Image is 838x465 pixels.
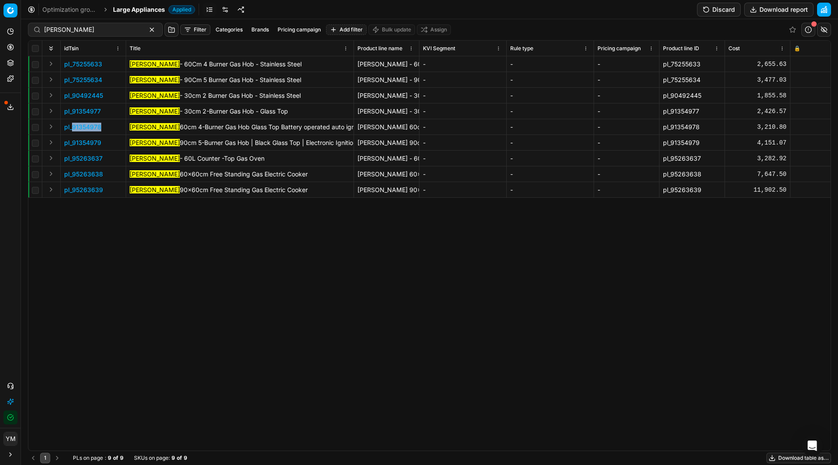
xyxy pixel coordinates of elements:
mark: [PERSON_NAME] [130,76,180,83]
div: [PERSON_NAME] 90x60cm Free Standing Gas Electric Cooker [357,186,416,194]
div: - [423,186,503,194]
button: pl_95263639 [64,186,103,194]
div: - [598,91,656,100]
button: Expand [46,137,56,148]
div: - [423,91,503,100]
span: 60cm 4-Burner Gas Hob Glass Top Battery operated auto ignition [130,123,367,131]
span: pl_95263638 [64,170,103,179]
div: pl_91354977 [663,107,721,116]
button: Expand [46,153,56,163]
div: 2,655.63 [728,60,786,69]
mark: [PERSON_NAME] [130,123,180,131]
button: Expand [46,106,56,116]
button: YM [3,432,17,446]
span: PLs on page [73,455,103,462]
button: pl_75255633 [64,60,102,69]
div: - [423,76,503,84]
span: - 60Cm 4 Burner Gas Hob - Stainless Steel [130,60,302,68]
div: 2,426.57 [728,107,786,116]
button: Go to previous page [28,453,38,463]
div: pl_95263639 [663,186,721,194]
div: - [598,138,656,147]
span: YM [4,432,17,445]
div: [PERSON_NAME] - 30cm 2 Burner Gas Hob - Stainless Steel [357,91,416,100]
button: Expand [46,74,56,85]
button: Expand [46,169,56,179]
div: 3,210.80 [728,123,786,131]
div: 11,902.50 [728,186,786,194]
strong: of [113,455,118,462]
mark: [PERSON_NAME] [130,155,180,162]
div: 7,647.50 [728,170,786,179]
span: Applied [168,5,195,14]
div: - [598,170,656,179]
div: pl_95263637 [663,154,721,163]
span: - 90Cm 5 Burner Gas Hob - Stainless Steel [130,76,301,83]
span: Product line ID [663,45,699,52]
div: - [423,154,503,163]
div: [PERSON_NAME] 60x60cm Free Standing Gas Electric Cooker [357,170,416,179]
div: - [423,60,503,69]
nav: breadcrumb [42,5,195,14]
span: idTsin [64,45,79,52]
button: Download table as... [766,453,831,463]
a: Optimization groups [42,5,98,14]
mark: [PERSON_NAME] [130,92,180,99]
span: pl_75255634 [64,76,102,84]
button: 1 [40,453,50,463]
div: 1,855.58 [728,91,786,100]
button: pl_91354977 [64,107,101,116]
div: - [598,107,656,116]
mark: [PERSON_NAME] [130,60,180,68]
nav: pagination [28,453,62,463]
div: pl_75255633 [663,60,721,69]
div: - [423,107,503,116]
input: Search by SKU or title [44,25,140,34]
div: pl_95263638 [663,170,721,179]
button: Brands [248,24,272,35]
div: Open Intercom Messenger [802,435,823,456]
div: [PERSON_NAME] - 60Cm 4 Burner Gas Hob - Stainless Steel [357,60,416,69]
strong: of [177,455,182,462]
button: Add filter [326,24,367,35]
div: [PERSON_NAME] 90cm 5-Burner Gas Hob | Black Glass Top | Electronic Ignition [357,138,416,147]
button: Expand [46,121,56,132]
button: pl_90492445 [64,91,103,100]
button: Expand all [46,43,56,54]
span: Large AppliancesApplied [113,5,195,14]
span: Pricing campaign [598,45,641,52]
div: - [598,154,656,163]
button: Bulk update [368,24,415,35]
div: - [423,123,503,131]
mark: [PERSON_NAME] [130,139,180,146]
button: Go to next page [52,453,62,463]
div: 3,282.92 [728,154,786,163]
span: 90x60cm Free Standing Gas Electric Cooker [130,186,308,193]
button: Expand [46,90,56,100]
div: 4,151.07 [728,138,786,147]
div: - [598,60,656,69]
div: [PERSON_NAME] - 90Cm 5 Burner Gas Hob - Stainless Steel [357,76,416,84]
div: - [510,107,590,116]
button: pl_91354979 [64,138,101,147]
mark: [PERSON_NAME] [130,107,180,115]
span: - 30cm 2 Burner Gas Hob - Stainless Steel [130,92,301,99]
span: 60x60cm Free Standing Gas Electric Cooker [130,170,308,178]
div: - [510,123,590,131]
div: [PERSON_NAME] 60cm 4-Burner Gas Hob Glass Top Battery operated auto ignition [357,123,416,131]
div: - [510,60,590,69]
div: [PERSON_NAME] - 30cm 2-Burner Gas Hob - Glass Top [357,107,416,116]
div: - [510,186,590,194]
button: Categories [212,24,246,35]
button: Assign [417,24,451,35]
div: - [510,91,590,100]
div: - [598,76,656,84]
button: pl_95263637 [64,154,103,163]
button: pl_91354978 [64,123,101,131]
span: Product line name [357,45,402,52]
strong: 9 [108,455,111,462]
span: KVI Segment [423,45,455,52]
